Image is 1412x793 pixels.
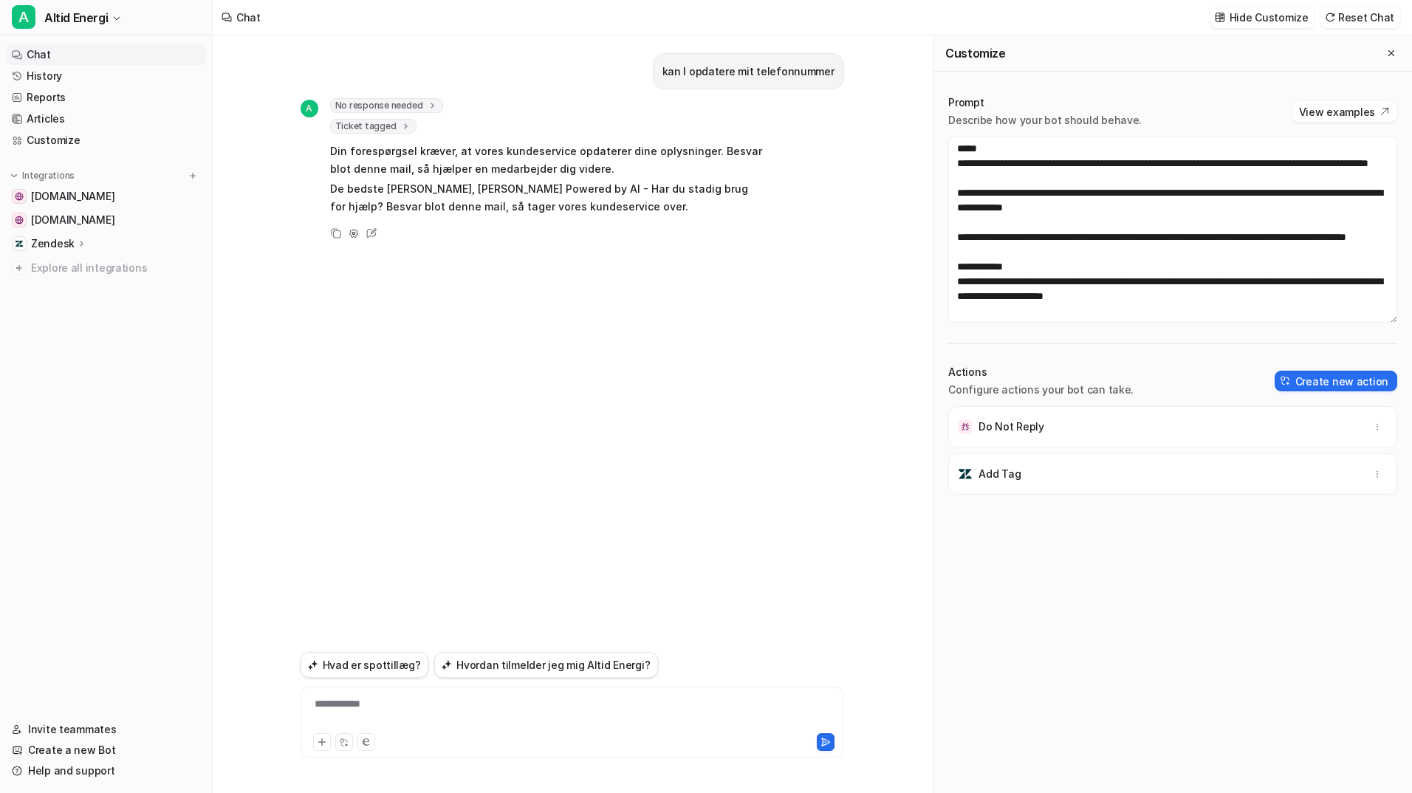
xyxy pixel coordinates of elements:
[12,261,27,275] img: explore all integrations
[1230,10,1309,25] p: Hide Customize
[31,236,75,251] p: Zendesk
[1292,101,1397,122] button: View examples
[301,652,429,678] button: Hvad er spottillæg?
[1320,7,1400,28] button: Reset Chat
[434,652,658,678] button: Hvordan tilmelder jeg mig Altid Energi?
[6,66,206,86] a: History
[6,258,206,278] a: Explore all integrations
[6,186,206,207] a: altidenergi.dk[DOMAIN_NAME]
[6,44,206,65] a: Chat
[979,467,1021,481] p: Add Tag
[6,210,206,230] a: greenpowerdenmark.dk[DOMAIN_NAME]
[1325,12,1335,23] img: reset
[979,419,1044,434] p: Do Not Reply
[330,180,762,216] p: De bedste [PERSON_NAME], [PERSON_NAME] Powered by AI - Har du stadig brug for hjælp? Besvar blot ...
[31,213,114,227] span: [DOMAIN_NAME]
[6,87,206,108] a: Reports
[330,98,444,113] span: No response needed
[6,740,206,761] a: Create a new Bot
[12,5,35,29] span: A
[31,189,114,204] span: [DOMAIN_NAME]
[662,63,834,80] p: kan I opdatere mit telefonnummer
[948,113,1142,128] p: Describe how your bot should behave.
[15,216,24,224] img: greenpowerdenmark.dk
[330,143,762,178] p: Din forespørgsel kræver, at vores kundeservice opdaterer dine oplysninger. Besvar blot denne mail...
[15,239,24,248] img: Zendesk
[31,256,200,280] span: Explore all integrations
[948,382,1134,397] p: Configure actions your bot can take.
[6,168,79,183] button: Integrations
[6,719,206,740] a: Invite teammates
[1281,376,1291,386] img: create-action-icon.svg
[22,170,75,182] p: Integrations
[330,119,417,134] span: Ticket tagged
[958,419,973,434] img: Do Not Reply icon
[948,95,1142,110] p: Prompt
[1382,44,1400,62] button: Close flyout
[6,761,206,781] a: Help and support
[958,467,973,481] img: Add Tag icon
[1215,12,1225,23] img: customize
[945,46,1005,61] h2: Customize
[9,171,19,181] img: expand menu
[1275,371,1397,391] button: Create new action
[948,365,1134,380] p: Actions
[6,130,206,151] a: Customize
[188,171,198,181] img: menu_add.svg
[1210,7,1315,28] button: Hide Customize
[15,192,24,201] img: altidenergi.dk
[236,10,261,25] div: Chat
[6,109,206,129] a: Articles
[301,100,318,117] span: A
[44,7,108,28] span: Altid Energi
